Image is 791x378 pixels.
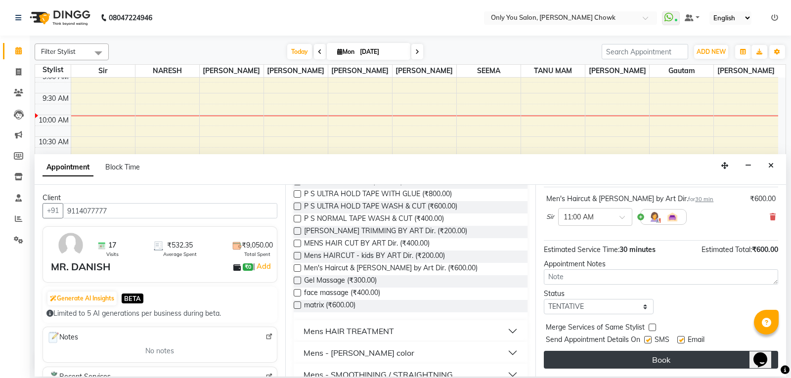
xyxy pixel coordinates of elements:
[546,335,640,347] span: Send Appointment Details On
[688,196,713,203] small: for
[521,65,585,77] span: TANU MAM
[43,203,63,218] button: +91
[244,251,270,258] span: Total Spent
[649,211,660,223] img: Hairdresser.png
[655,335,669,347] span: SMS
[304,238,430,251] span: MENS HAIR CUT BY ART Dir. (₹400.00)
[71,65,135,77] span: Sir
[304,251,445,263] span: Mens HAIRCUT - kids BY ART Dir. (₹200.00)
[37,115,71,126] div: 10:00 AM
[242,240,273,251] span: ₹9,050.00
[304,288,380,300] span: face massage (₹400.00)
[688,335,704,347] span: Email
[47,292,117,305] button: Generate AI Insights
[304,325,394,337] div: Mens HAIR TREATMENT
[255,260,272,272] a: Add
[37,137,71,147] div: 10:30 AM
[253,260,272,272] span: |
[122,294,143,303] span: BETA
[764,158,778,173] button: Close
[35,65,71,75] div: Stylist
[106,251,119,258] span: Visits
[304,189,452,201] span: P S ULTRA HOLD TAPE WITH GLUE (₹800.00)
[304,263,478,275] span: Men's Haircut & [PERSON_NAME] by Art Dir. (₹600.00)
[335,48,357,55] span: Mon
[200,65,264,77] span: [PERSON_NAME]
[25,4,93,32] img: logo
[287,44,312,59] span: Today
[145,346,174,356] span: No notes
[304,300,355,312] span: matrix (₹600.00)
[544,289,654,299] div: Status
[304,275,377,288] span: Gel Massage (₹300.00)
[47,331,78,344] span: Notes
[304,201,457,213] span: P S ULTRA HOLD TAPE WASH & CUT (₹600.00)
[666,211,678,223] img: Interior.png
[108,240,116,251] span: 17
[43,193,277,203] div: Client
[694,45,728,59] button: ADD NEW
[167,240,193,251] span: ₹532.35
[298,344,524,362] button: Mens - [PERSON_NAME] color
[752,245,778,254] span: ₹600.00
[43,159,93,176] span: Appointment
[264,65,328,77] span: [PERSON_NAME]
[298,322,524,340] button: Mens HAIR TREATMENT
[544,351,778,369] button: Book
[105,163,140,171] span: Block Time
[546,322,645,335] span: Merge Services of Same Stylist
[457,65,521,77] span: SEEMA
[619,245,656,254] span: 30 minutes
[243,263,253,271] span: ₹0
[41,47,76,55] span: Filter Stylist
[304,213,444,226] span: P S NORMAL TAPE WASH & CUT (₹400.00)
[650,65,713,77] span: gautam
[163,251,197,258] span: Average Spent
[63,203,277,218] input: Search by Name/Mobile/Email/Code
[697,48,726,55] span: ADD NEW
[357,44,406,59] input: 2025-09-01
[46,308,273,319] div: Limited to 5 AI generations per business during beta.
[304,347,414,359] div: Mens - [PERSON_NAME] color
[51,259,110,274] div: MR. DANISH
[544,259,778,269] div: Appointment Notes
[714,65,778,77] span: [PERSON_NAME]
[702,245,752,254] span: Estimated Total:
[56,231,85,259] img: avatar
[585,65,649,77] span: [PERSON_NAME]
[135,65,199,77] span: NARESH
[393,65,456,77] span: [PERSON_NAME]
[304,226,467,238] span: [PERSON_NAME] TRIMMING BY ART Dir. (₹200.00)
[546,212,554,222] span: Sir
[109,4,152,32] b: 08047224946
[328,65,392,77] span: [PERSON_NAME]
[544,245,619,254] span: Estimated Service Time:
[602,44,688,59] input: Search Appointment
[750,194,776,204] div: ₹600.00
[41,93,71,104] div: 9:30 AM
[546,194,713,204] div: Men's Haircut & [PERSON_NAME] by Art Dir.
[749,338,781,368] iframe: chat widget
[695,196,713,203] span: 30 min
